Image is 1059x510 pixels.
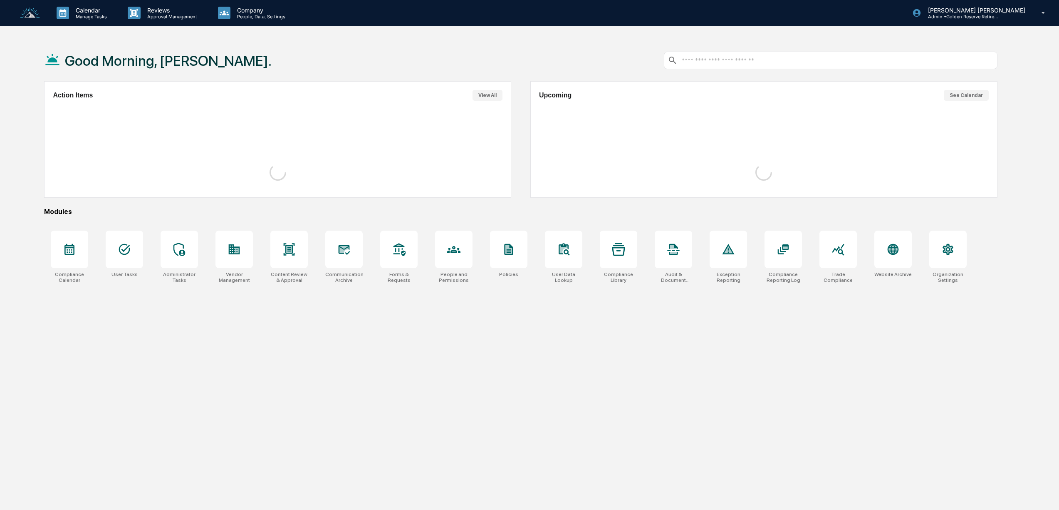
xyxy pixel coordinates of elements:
img: logo [20,7,40,19]
div: Content Review & Approval [270,271,308,283]
div: Exception Reporting [710,271,747,283]
div: Organization Settings [929,271,967,283]
p: Manage Tasks [69,14,111,20]
div: Website Archive [874,271,912,277]
p: People, Data, Settings [230,14,289,20]
h2: Upcoming [539,92,572,99]
div: Modules [44,208,997,216]
div: Compliance Calendar [51,271,88,283]
p: Company [230,7,289,14]
button: See Calendar [944,90,989,101]
p: Admin • Golden Reserve Retirement [921,14,999,20]
div: Audit & Document Logs [655,271,692,283]
p: [PERSON_NAME] [PERSON_NAME] [921,7,1029,14]
h1: Good Morning, [PERSON_NAME]. [65,52,272,69]
div: Forms & Requests [380,271,418,283]
div: Communications Archive [325,271,363,283]
h2: Action Items [53,92,93,99]
p: Reviews [141,7,201,14]
div: Administrator Tasks [161,271,198,283]
button: View All [473,90,502,101]
p: Calendar [69,7,111,14]
div: Compliance Reporting Log [765,271,802,283]
div: Vendor Management [215,271,253,283]
div: User Data Lookup [545,271,582,283]
div: Compliance Library [600,271,637,283]
div: People and Permissions [435,271,473,283]
div: Policies [499,271,518,277]
div: Trade Compliance [819,271,857,283]
div: User Tasks [111,271,138,277]
p: Approval Management [141,14,201,20]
